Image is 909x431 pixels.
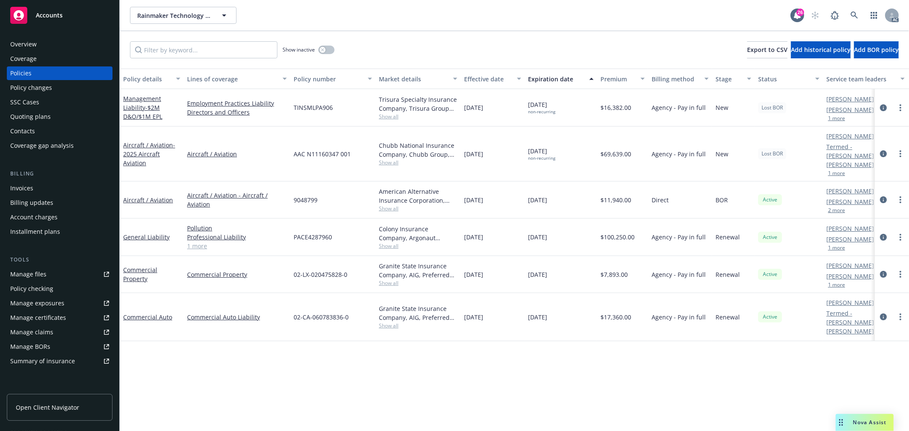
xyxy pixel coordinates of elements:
[7,95,113,109] a: SSC Cases
[528,270,547,279] span: [DATE]
[716,313,740,322] span: Renewal
[528,155,555,161] div: non-recurring
[895,103,906,113] a: more
[791,41,851,58] button: Add historical policy
[762,196,779,204] span: Active
[7,282,113,296] a: Policy checking
[7,256,113,264] div: Tools
[826,95,874,103] a: [PERSON_NAME]
[597,69,648,89] button: Premium
[123,75,171,83] div: Policy details
[123,233,170,241] a: General Liability
[294,313,349,322] span: 02-CA-060783836-0
[600,233,635,241] span: $100,250.00
[379,322,457,329] span: Show all
[464,270,483,279] span: [DATE]
[895,195,906,205] a: more
[10,325,53,339] div: Manage claims
[187,191,287,209] a: Aircraft / Aviation - Aircraft / Aviation
[7,311,113,325] a: Manage certificates
[10,267,46,281] div: Manage files
[878,269,889,279] a: circleInformation
[758,75,810,83] div: Status
[652,233,706,241] span: Agency - Pay in full
[652,195,669,204] span: Direct
[652,270,706,279] span: Agency - Pay in full
[7,225,113,238] a: Installment plans
[10,124,35,138] div: Contacts
[528,100,555,115] span: [DATE]
[716,270,740,279] span: Renewal
[826,142,893,169] a: Termed - [PERSON_NAME] [PERSON_NAME]
[652,313,706,322] span: Agency - Pay in full
[7,267,113,281] a: Manage files
[294,233,332,241] span: PACE4287960
[528,109,555,115] div: non-recurring
[10,340,50,353] div: Manage BORs
[895,149,906,159] a: more
[716,149,728,158] span: New
[123,141,175,167] a: Aircraft / Aviation
[294,75,363,83] div: Policy number
[7,37,113,51] a: Overview
[187,149,287,158] a: Aircraft / Aviation
[379,279,457,287] span: Show all
[184,69,290,89] button: Lines of coverage
[826,224,874,233] a: [PERSON_NAME]
[762,313,779,321] span: Active
[10,181,33,195] div: Invoices
[836,414,894,431] button: Nova Assist
[7,3,113,27] a: Accounts
[10,52,37,66] div: Coverage
[828,282,845,287] button: 1 more
[895,269,906,279] a: more
[528,313,547,322] span: [DATE]
[10,37,37,51] div: Overview
[853,419,887,426] span: Nova Assist
[826,105,874,114] a: [PERSON_NAME]
[826,309,893,336] a: Termed - [PERSON_NAME] [PERSON_NAME]
[528,195,547,204] span: [DATE]
[10,210,58,224] div: Account charges
[528,75,584,83] div: Expiration date
[826,7,843,24] a: Report a Bug
[464,313,483,322] span: [DATE]
[123,196,173,204] a: Aircraft / Aviation
[796,9,804,16] div: 26
[846,7,863,24] a: Search
[464,233,483,241] span: [DATE]
[130,41,277,58] input: Filter by keyword...
[828,245,845,250] button: 1 more
[123,313,172,321] a: Commercial Auto
[187,108,287,117] a: Directors and Officers
[283,46,315,53] span: Show inactive
[762,104,783,112] span: Lost BOR
[464,103,483,112] span: [DATE]
[826,235,874,244] a: [PERSON_NAME]
[826,272,874,281] a: [PERSON_NAME]
[10,282,53,296] div: Policy checking
[464,195,483,204] span: [DATE]
[826,197,874,206] a: [PERSON_NAME]
[7,210,113,224] a: Account charges
[854,41,899,58] button: Add BOR policy
[878,232,889,242] a: circleInformation
[600,75,635,83] div: Premium
[379,159,457,166] span: Show all
[525,69,597,89] button: Expiration date
[600,270,628,279] span: $7,893.00
[187,241,287,250] a: 1 more
[7,196,113,210] a: Billing updates
[755,69,823,89] button: Status
[600,103,631,112] span: $16,382.00
[187,224,287,233] a: Pollution
[826,132,874,141] a: [PERSON_NAME]
[294,149,351,158] span: AAC N11160347 001
[294,270,347,279] span: 02-LX-020475828-0
[791,46,851,54] span: Add historical policy
[10,354,75,368] div: Summary of insurance
[7,81,113,95] a: Policy changes
[10,66,32,80] div: Policies
[600,149,631,158] span: $69,639.00
[7,325,113,339] a: Manage claims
